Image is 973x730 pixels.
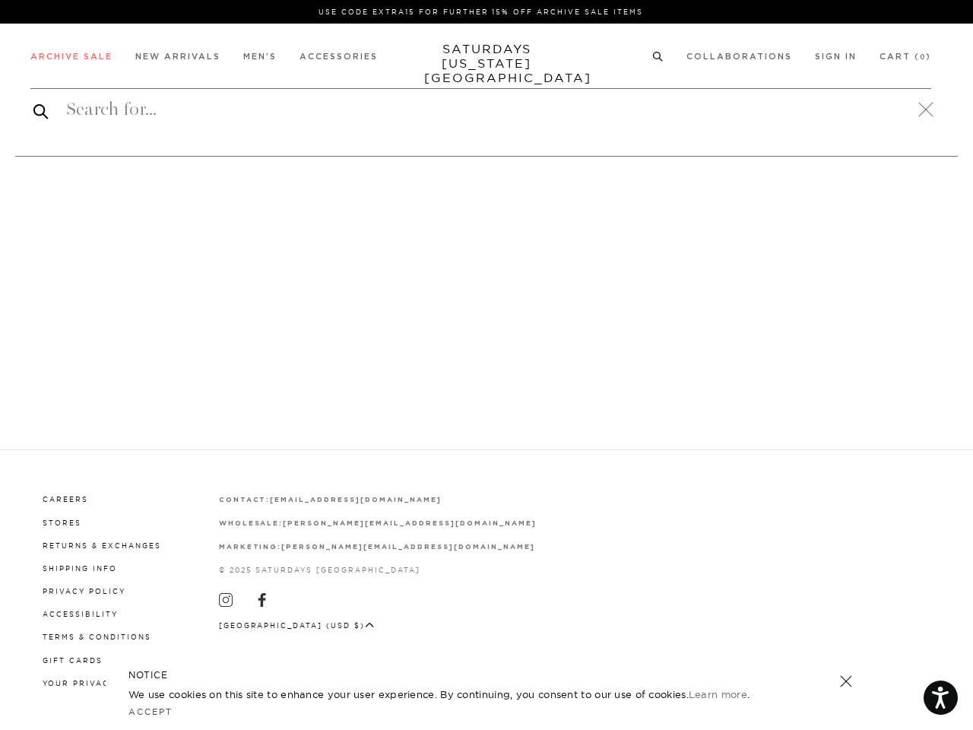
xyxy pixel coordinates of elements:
[43,633,151,641] a: Terms & Conditions
[424,42,550,85] a: SATURDAYS[US_STATE][GEOGRAPHIC_DATA]
[281,544,534,551] strong: [PERSON_NAME][EMAIL_ADDRESS][DOMAIN_NAME]
[43,564,117,573] a: Shipping Info
[815,52,857,61] a: Sign In
[219,564,537,576] p: © 2025 Saturdays [GEOGRAPHIC_DATA]
[283,519,536,527] a: [PERSON_NAME][EMAIL_ADDRESS][DOMAIN_NAME]
[135,52,220,61] a: New Arrivals
[43,495,88,503] a: Careers
[128,668,845,682] h5: NOTICE
[270,497,441,503] strong: [EMAIL_ADDRESS][DOMAIN_NAME]
[283,520,536,527] strong: [PERSON_NAME][EMAIL_ADDRESS][DOMAIN_NAME]
[30,97,931,122] input: Search for...
[689,688,747,700] a: Learn more
[128,706,173,717] a: Accept
[43,541,161,550] a: Returns & Exchanges
[30,52,113,61] a: Archive Sale
[43,656,103,665] a: Gift Cards
[43,587,125,595] a: Privacy Policy
[270,495,441,503] a: [EMAIL_ADDRESS][DOMAIN_NAME]
[36,6,925,17] p: Use Code EXTRA15 for Further 15% Off Archive Sale Items
[300,52,378,61] a: Accessories
[920,54,926,61] small: 0
[43,519,81,527] a: Stores
[43,610,118,618] a: Accessibility
[880,52,931,61] a: Cart (0)
[43,679,163,687] a: Your privacy choices
[219,620,375,631] button: [GEOGRAPHIC_DATA] (USD $)
[686,52,792,61] a: Collaborations
[281,542,534,551] a: [PERSON_NAME][EMAIL_ADDRESS][DOMAIN_NAME]
[219,497,271,503] strong: contact:
[128,687,791,702] p: We use cookies on this site to enhance your user experience. By continuing, you consent to our us...
[243,52,277,61] a: Men's
[219,544,282,551] strong: marketing:
[219,520,284,527] strong: wholesale:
